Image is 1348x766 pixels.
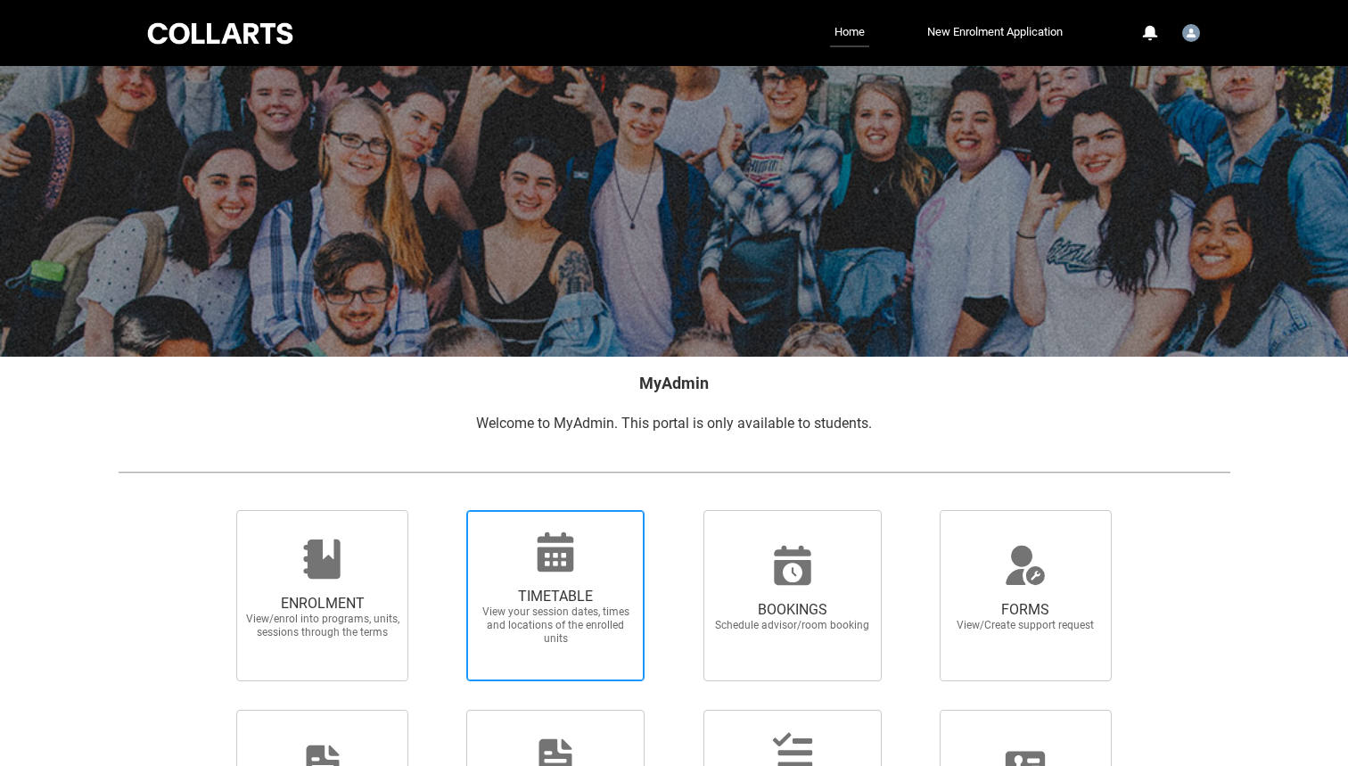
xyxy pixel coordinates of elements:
span: View/enrol into programs, units, sessions through the terms [244,613,401,639]
span: BOOKINGS [714,601,871,619]
span: TIMETABLE [477,588,634,605]
button: User Profile Student.bcookso.20241824 [1178,17,1204,45]
span: Welcome to MyAdmin. This portal is only available to students. [476,415,872,432]
h2: MyAdmin [118,371,1230,395]
a: New Enrolment Application [923,19,1067,45]
span: View your session dates, times and locations of the enrolled units [477,605,634,646]
span: ENROLMENT [244,595,401,613]
img: Student.bcookso.20241824 [1182,24,1200,42]
span: View/Create support request [947,619,1104,632]
span: Schedule advisor/room booking [714,619,871,632]
span: FORMS [947,601,1104,619]
a: Home [830,19,869,47]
